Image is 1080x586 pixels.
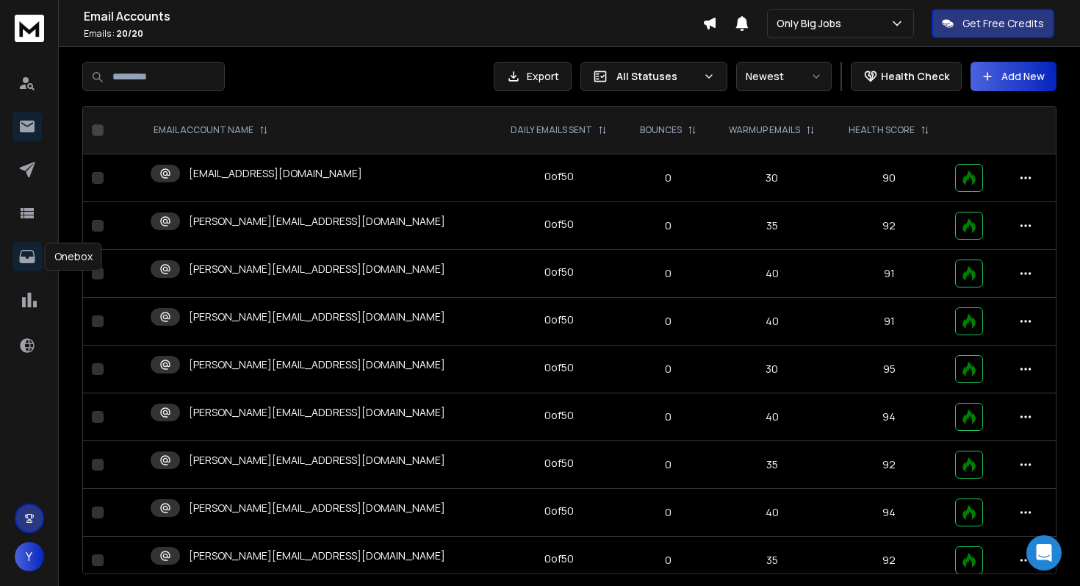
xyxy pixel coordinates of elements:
p: Health Check [881,69,949,84]
p: All Statuses [616,69,697,84]
p: 0 [633,218,703,233]
p: 0 [633,410,703,424]
div: EMAIL ACCOUNT NAME [154,124,268,136]
p: 0 [633,505,703,520]
td: 95 [832,346,947,393]
h1: Email Accounts [84,7,702,25]
p: [PERSON_NAME][EMAIL_ADDRESS][DOMAIN_NAME] [189,310,445,324]
p: [PERSON_NAME][EMAIL_ADDRESS][DOMAIN_NAME] [189,214,445,229]
p: [PERSON_NAME][EMAIL_ADDRESS][DOMAIN_NAME] [189,405,445,420]
p: [PERSON_NAME][EMAIL_ADDRESS][DOMAIN_NAME] [189,262,445,276]
p: 0 [633,553,703,568]
td: 90 [832,154,947,202]
button: Y [15,542,44,571]
td: 92 [832,441,947,489]
td: 91 [832,250,947,298]
p: [PERSON_NAME][EMAIL_ADDRESS][DOMAIN_NAME] [189,549,445,563]
td: 94 [832,393,947,441]
p: [PERSON_NAME][EMAIL_ADDRESS][DOMAIN_NAME] [189,501,445,515]
button: Add New [971,62,1056,91]
div: 0 of 50 [544,217,574,232]
p: Get Free Credits [962,16,1044,31]
td: 35 [712,441,832,489]
div: 0 of 50 [544,360,574,375]
td: 91 [832,298,947,346]
button: Health Check [851,62,962,91]
td: 40 [712,489,832,537]
div: 0 of 50 [544,408,574,423]
p: 0 [633,266,703,281]
td: 35 [712,537,832,585]
p: BOUNCES [640,124,682,136]
p: 0 [633,362,703,376]
div: 0 of 50 [544,169,574,184]
p: 0 [633,171,703,185]
div: 0 of 50 [544,265,574,279]
div: 0 of 50 [544,551,574,566]
button: Export [494,62,572,91]
div: 0 of 50 [544,504,574,518]
p: [EMAIL_ADDRESS][DOMAIN_NAME] [189,166,362,181]
p: 0 [633,314,703,329]
p: Only Big Jobs [777,16,847,31]
div: Open Intercom Messenger [1026,535,1062,571]
td: 30 [712,154,832,202]
p: DAILY EMAILS SENT [511,124,592,136]
span: 20 / 20 [116,27,143,40]
td: 92 [832,202,947,250]
p: [PERSON_NAME][EMAIL_ADDRESS][DOMAIN_NAME] [189,357,445,372]
td: 35 [712,202,832,250]
td: 30 [712,346,832,393]
td: 92 [832,537,947,585]
p: 0 [633,457,703,472]
p: HEALTH SCORE [849,124,915,136]
td: 94 [832,489,947,537]
div: Onebox [45,243,102,271]
button: Get Free Credits [932,9,1054,38]
td: 40 [712,298,832,346]
button: Newest [736,62,832,91]
img: logo [15,15,44,42]
div: 0 of 50 [544,456,574,471]
p: Emails : [84,28,702,40]
td: 40 [712,250,832,298]
p: [PERSON_NAME][EMAIL_ADDRESS][DOMAIN_NAME] [189,453,445,468]
p: WARMUP EMAILS [729,124,800,136]
div: 0 of 50 [544,312,574,327]
td: 40 [712,393,832,441]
